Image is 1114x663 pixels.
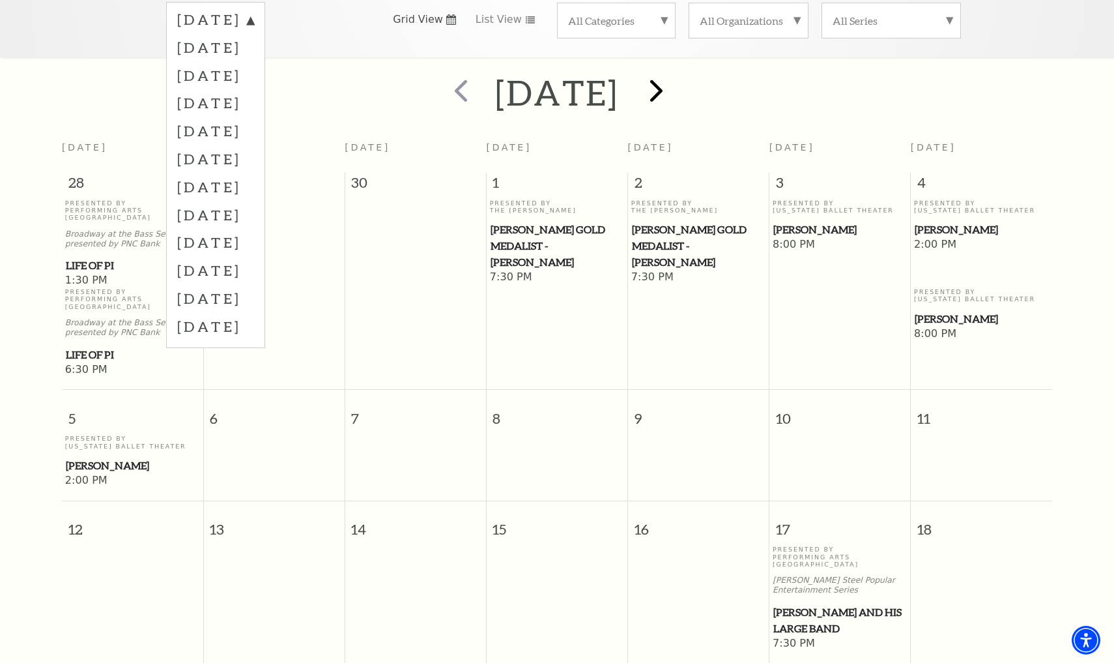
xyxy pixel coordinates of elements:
[66,347,199,363] span: Life of Pi
[204,173,345,199] span: 29
[65,288,200,310] p: Presented By Performing Arts [GEOGRAPHIC_DATA]
[65,199,200,222] p: Presented By Performing Arts [GEOGRAPHIC_DATA]
[65,229,200,249] p: Broadway at the Bass Series presented by PNC Bank
[177,256,254,284] label: [DATE]
[773,637,907,651] span: 7:30 PM
[490,271,625,285] span: 7:30 PM
[773,238,907,252] span: 8:00 PM
[914,327,1049,342] span: 8:00 PM
[773,604,907,636] span: [PERSON_NAME] and his Large Band
[490,222,625,270] a: Cliburn Gold Medalist - Aristo Sham
[700,14,797,27] label: All Organizations
[491,222,624,270] span: [PERSON_NAME] Gold Medalist - [PERSON_NAME]
[177,173,254,201] label: [DATE]
[631,222,766,270] a: Cliburn Gold Medalist - Aristo Sham
[486,142,532,153] span: [DATE]
[435,70,483,116] button: prev
[177,312,254,340] label: [DATE]
[65,363,200,377] span: 6:30 PM
[65,435,200,450] p: Presented By [US_STATE] Ballet Theater
[631,271,766,285] span: 7:30 PM
[62,390,203,435] span: 5
[773,604,907,636] a: Lyle Lovett and his Large Band
[345,501,486,546] span: 14
[345,173,486,199] span: 30
[914,311,1049,327] a: Peter Pan
[177,33,254,61] label: [DATE]
[177,61,254,89] label: [DATE]
[345,390,486,435] span: 7
[628,173,769,199] span: 2
[65,458,200,474] a: Peter Pan
[490,199,625,214] p: Presented By The [PERSON_NAME]
[631,70,679,116] button: next
[914,199,1049,214] p: Presented By [US_STATE] Ballet Theater
[177,201,254,229] label: [DATE]
[769,173,910,199] span: 3
[914,222,1049,238] a: Peter Pan
[62,501,203,546] span: 12
[773,576,907,595] p: [PERSON_NAME] Steel Popular Entertainment Series
[911,173,1052,199] span: 4
[914,288,1049,303] p: Presented By [US_STATE] Ballet Theater
[631,199,766,214] p: Presented By The [PERSON_NAME]
[66,258,199,274] span: Life of Pi
[915,222,1048,238] span: [PERSON_NAME]
[911,142,956,153] span: [DATE]
[915,311,1048,327] span: [PERSON_NAME]
[345,142,390,153] span: [DATE]
[62,173,203,199] span: 28
[487,390,627,435] span: 8
[495,72,618,113] h2: [DATE]
[65,258,200,274] a: Life of Pi
[476,12,522,27] span: List View
[487,173,627,199] span: 1
[62,142,107,153] span: [DATE]
[487,501,627,546] span: 15
[769,390,910,435] span: 10
[769,501,910,546] span: 17
[65,347,200,363] a: Life of Pi
[628,390,769,435] span: 9
[628,501,769,546] span: 16
[177,228,254,256] label: [DATE]
[177,10,254,33] label: [DATE]
[177,117,254,145] label: [DATE]
[65,474,200,488] span: 2:00 PM
[177,145,254,173] label: [DATE]
[177,284,254,312] label: [DATE]
[911,501,1052,546] span: 18
[628,142,674,153] span: [DATE]
[773,546,907,568] p: Presented By Performing Arts [GEOGRAPHIC_DATA]
[833,14,950,27] label: All Series
[773,222,907,238] span: [PERSON_NAME]
[914,238,1049,252] span: 2:00 PM
[393,12,443,27] span: Grid View
[632,222,765,270] span: [PERSON_NAME] Gold Medalist - [PERSON_NAME]
[769,142,815,153] span: [DATE]
[911,390,1052,435] span: 11
[773,222,907,238] a: Peter Pan
[65,318,200,338] p: Broadway at the Bass Series presented by PNC Bank
[177,89,254,117] label: [DATE]
[1072,626,1100,655] div: Accessibility Menu
[568,14,664,27] label: All Categories
[66,458,199,474] span: [PERSON_NAME]
[204,390,345,435] span: 6
[204,501,345,546] span: 13
[65,274,200,288] span: 1:30 PM
[773,199,907,214] p: Presented By [US_STATE] Ballet Theater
